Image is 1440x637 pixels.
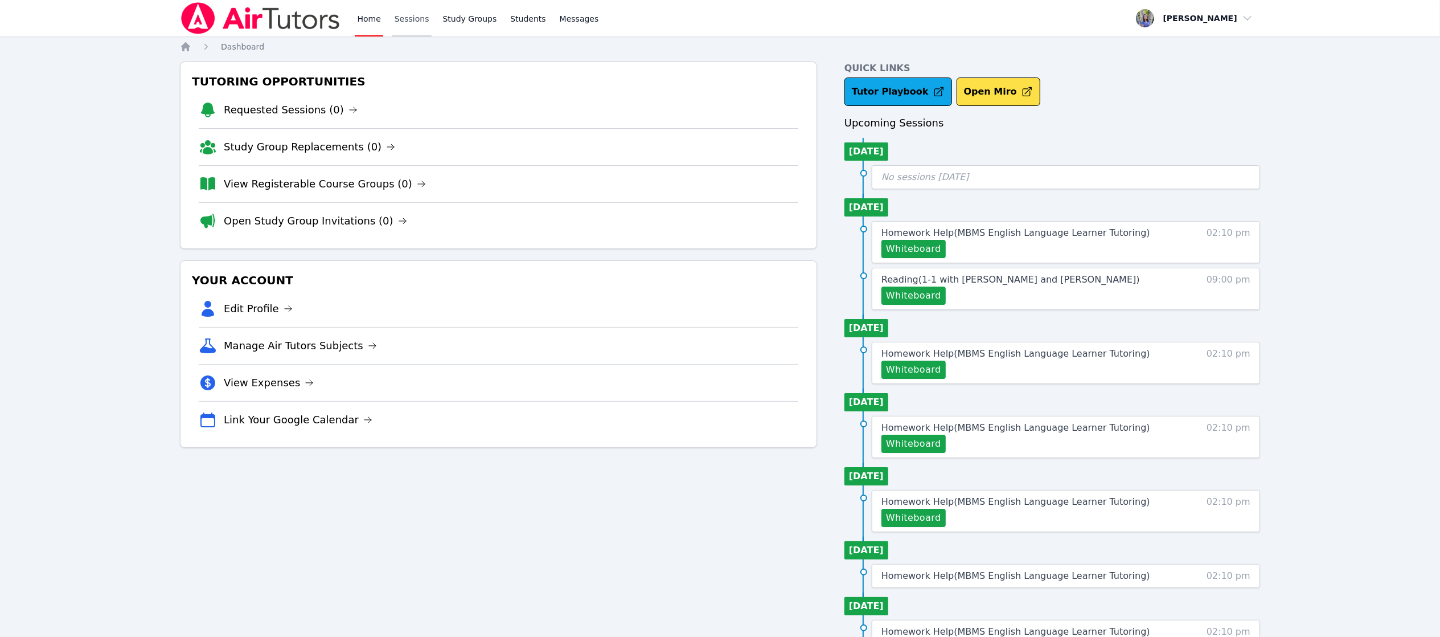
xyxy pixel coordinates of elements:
nav: Breadcrumb [180,41,1260,52]
button: Open Miro [957,77,1040,106]
span: 09:00 pm [1207,273,1250,305]
button: Whiteboard [881,240,946,258]
span: 02:10 pm [1207,569,1250,583]
a: Edit Profile [224,301,293,317]
button: Whiteboard [881,435,946,453]
a: Requested Sessions (0) [224,102,358,118]
a: Dashboard [221,41,264,52]
h3: Your Account [190,270,807,291]
span: Reading ( 1-1 with [PERSON_NAME] and [PERSON_NAME] ) [881,274,1140,285]
li: [DATE] [844,142,888,161]
span: Dashboard [221,42,264,51]
button: Whiteboard [881,509,946,527]
button: Whiteboard [881,287,946,305]
span: 02:10 pm [1207,495,1250,527]
span: No sessions [DATE] [881,171,969,182]
a: Homework Help(MBMS English Language Learner Tutoring) [881,347,1150,361]
button: Whiteboard [881,361,946,379]
span: 02:10 pm [1207,347,1250,379]
a: Tutor Playbook [844,77,952,106]
li: [DATE] [844,319,888,337]
span: Homework Help ( MBMS English Language Learner Tutoring ) [881,422,1150,433]
a: Reading(1-1 with [PERSON_NAME] and [PERSON_NAME]) [881,273,1140,287]
span: Homework Help ( MBMS English Language Learner Tutoring ) [881,626,1150,637]
a: Link Your Google Calendar [224,412,372,428]
a: Open Study Group Invitations (0) [224,213,407,229]
a: Study Group Replacements (0) [224,139,395,155]
img: Air Tutors [180,2,341,34]
a: View Registerable Course Groups (0) [224,176,426,192]
span: Homework Help ( MBMS English Language Learner Tutoring ) [881,348,1150,359]
li: [DATE] [844,541,888,560]
h4: Quick Links [844,62,1260,75]
a: Homework Help(MBMS English Language Learner Tutoring) [881,569,1150,583]
li: [DATE] [844,467,888,485]
h3: Upcoming Sessions [844,115,1260,131]
li: [DATE] [844,198,888,217]
a: Manage Air Tutors Subjects [224,338,377,354]
span: 02:10 pm [1207,421,1250,453]
a: Homework Help(MBMS English Language Learner Tutoring) [881,226,1150,240]
span: Homework Help ( MBMS English Language Learner Tutoring ) [881,227,1150,238]
span: 02:10 pm [1207,226,1250,258]
span: Homework Help ( MBMS English Language Learner Tutoring ) [881,570,1150,581]
a: Homework Help(MBMS English Language Learner Tutoring) [881,421,1150,435]
span: Homework Help ( MBMS English Language Learner Tutoring ) [881,496,1150,507]
span: Messages [560,13,599,24]
a: Homework Help(MBMS English Language Learner Tutoring) [881,495,1150,509]
a: View Expenses [224,375,314,391]
h3: Tutoring Opportunities [190,71,807,92]
li: [DATE] [844,393,888,411]
li: [DATE] [844,597,888,615]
